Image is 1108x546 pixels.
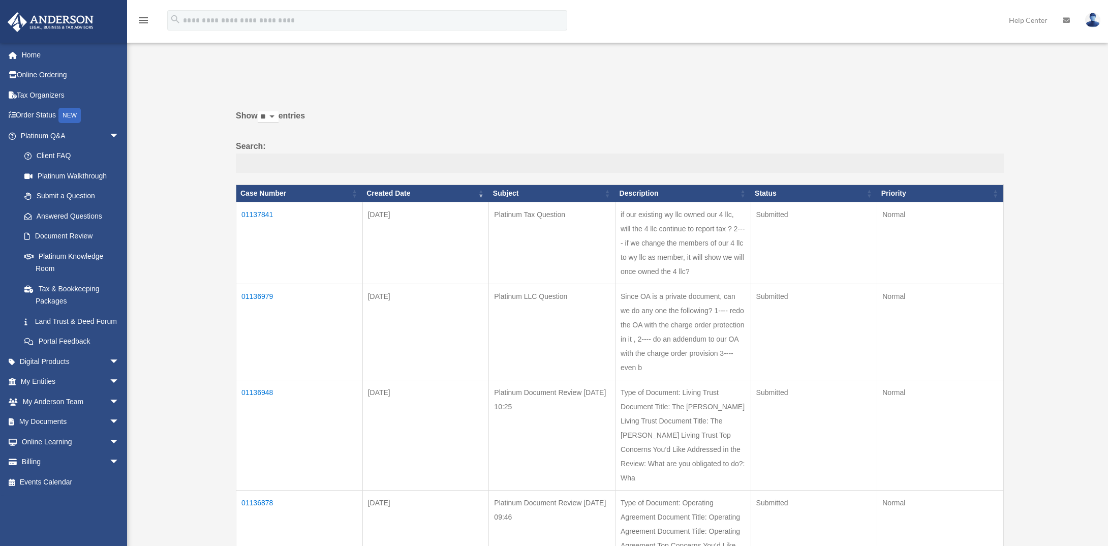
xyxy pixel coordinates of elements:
[236,284,363,380] td: 01136979
[109,412,130,433] span: arrow_drop_down
[14,206,125,226] a: Answered Questions
[14,331,130,352] a: Portal Feedback
[877,284,1004,380] td: Normal
[170,14,181,25] i: search
[362,380,489,490] td: [DATE]
[14,226,130,247] a: Document Review
[236,154,1004,173] input: Search:
[362,185,489,202] th: Created Date: activate to sort column ascending
[236,139,1004,173] label: Search:
[615,185,751,202] th: Description: activate to sort column ascending
[489,202,615,284] td: Platinum Tax Question
[362,202,489,284] td: [DATE]
[14,279,130,311] a: Tax & Bookkeeping Packages
[615,380,751,490] td: Type of Document: Living Trust Document Title: The [PERSON_NAME] Living Trust Document Title: The...
[109,452,130,473] span: arrow_drop_down
[751,185,877,202] th: Status: activate to sort column ascending
[14,246,130,279] a: Platinum Knowledge Room
[236,202,363,284] td: 01137841
[7,432,135,452] a: Online Learningarrow_drop_down
[751,380,877,490] td: Submitted
[751,284,877,380] td: Submitted
[137,14,149,26] i: menu
[489,284,615,380] td: Platinum LLC Question
[489,380,615,490] td: Platinum Document Review [DATE] 10:25
[14,311,130,331] a: Land Trust & Deed Forum
[14,146,130,166] a: Client FAQ
[7,351,135,372] a: Digital Productsarrow_drop_down
[7,126,130,146] a: Platinum Q&Aarrow_drop_down
[877,380,1004,490] td: Normal
[877,202,1004,284] td: Normal
[109,391,130,412] span: arrow_drop_down
[1085,13,1100,27] img: User Pic
[109,351,130,372] span: arrow_drop_down
[7,372,135,392] a: My Entitiesarrow_drop_down
[236,185,363,202] th: Case Number: activate to sort column ascending
[14,186,130,206] a: Submit a Question
[7,472,135,492] a: Events Calendar
[7,45,135,65] a: Home
[58,108,81,123] div: NEW
[5,12,97,32] img: Anderson Advisors Platinum Portal
[615,202,751,284] td: if our existing wy llc owned our 4 llc, will the 4 llc continue to report tax ? 2---- if we chang...
[751,202,877,284] td: Submitted
[258,111,279,123] select: Showentries
[7,105,135,126] a: Order StatusNEW
[137,18,149,26] a: menu
[7,412,135,432] a: My Documentsarrow_drop_down
[7,391,135,412] a: My Anderson Teamarrow_drop_down
[7,85,135,105] a: Tax Organizers
[109,126,130,146] span: arrow_drop_down
[14,166,130,186] a: Platinum Walkthrough
[109,372,130,392] span: arrow_drop_down
[362,284,489,380] td: [DATE]
[877,185,1004,202] th: Priority: activate to sort column ascending
[7,65,135,85] a: Online Ordering
[236,380,363,490] td: 01136948
[109,432,130,452] span: arrow_drop_down
[236,109,1004,133] label: Show entries
[489,185,615,202] th: Subject: activate to sort column ascending
[615,284,751,380] td: Since OA is a private document, can we do any one the following? 1---- redo the OA with the charg...
[7,452,135,472] a: Billingarrow_drop_down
